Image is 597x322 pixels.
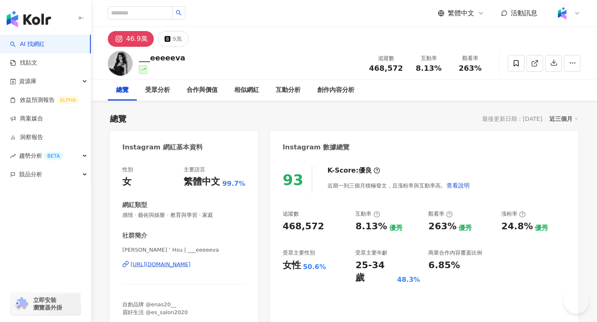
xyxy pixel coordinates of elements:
[283,143,350,152] div: Instagram 數據總覽
[355,210,380,218] div: 互動率
[428,220,456,233] div: 263%
[116,85,129,95] div: 總覽
[459,223,472,233] div: 優秀
[511,9,537,17] span: 活動訊息
[172,33,182,45] div: 9萬
[122,261,245,268] a: [URL][DOMAIN_NAME]
[454,54,486,62] div: 觀看率
[122,231,147,240] div: 社群簡介
[355,259,395,285] div: 25-34 歲
[10,40,45,48] a: searchAI 找網紅
[19,147,63,165] span: 趨勢分析
[158,31,189,47] button: 9萬
[33,296,62,311] span: 立即安裝 瀏覽器外掛
[234,85,259,95] div: 相似網紅
[447,182,470,189] span: 查看說明
[10,133,43,142] a: 洞察報告
[303,262,326,272] div: 50.6%
[397,275,420,284] div: 48.3%
[564,289,589,314] iframe: Help Scout Beacon - Open
[131,261,191,268] div: [URL][DOMAIN_NAME]
[428,259,460,272] div: 6.85%
[122,143,203,152] div: Instagram 網紅基本資料
[122,301,188,315] span: 自創品牌 @enas20__ 眉好生活 @es_salon2020
[355,220,387,233] div: 8.13%
[328,166,380,175] div: K-Score :
[389,223,403,233] div: 優秀
[10,153,16,159] span: rise
[108,31,154,47] button: 46.9萬
[19,165,42,184] span: 競品分析
[355,249,388,257] div: 受眾主要年齡
[10,96,79,104] a: 效益預測報告ALPHA
[283,249,315,257] div: 受眾主要性別
[122,166,133,173] div: 性別
[369,64,403,72] span: 468,572
[283,171,303,188] div: 93
[549,113,578,124] div: 近三個月
[428,210,453,218] div: 觀看率
[283,259,301,272] div: 女性
[501,220,533,233] div: 24.8%
[176,10,182,16] span: search
[122,211,245,219] span: 感情 · 藝術與娛樂 · 教育與學習 · 家庭
[145,85,170,95] div: 受眾分析
[10,115,43,123] a: 商案媒合
[13,297,29,310] img: chrome extension
[10,59,37,67] a: 找貼文
[448,9,474,18] span: 繁體中文
[184,175,220,188] div: 繁體中文
[139,53,185,63] div: ___eeeeeva
[428,249,482,257] div: 商業合作內容覆蓋比例
[19,72,36,91] span: 資源庫
[44,152,63,160] div: BETA
[110,113,126,125] div: 總覽
[446,177,470,194] button: 查看說明
[283,220,324,233] div: 468,572
[11,293,80,315] a: chrome extension立即安裝 瀏覽器外掛
[122,246,245,254] span: [PERSON_NAME] ‘ Hsu | ___eeeeeva
[7,11,51,27] img: logo
[459,64,482,72] span: 263%
[328,177,470,194] div: 近期一到三個月積極發文，且漲粉率與互動率高。
[283,210,299,218] div: 追蹤數
[317,85,354,95] div: 創作內容分析
[184,166,205,173] div: 主要語言
[122,201,147,209] div: 網紅類型
[359,166,372,175] div: 優良
[108,51,133,76] img: KOL Avatar
[535,223,548,233] div: 優秀
[126,33,148,45] div: 46.9萬
[222,179,245,188] span: 99.7%
[554,5,570,21] img: Kolr%20app%20icon%20%281%29.png
[413,54,444,62] div: 互動率
[187,85,218,95] div: 合作與價值
[122,175,131,188] div: 女
[416,64,442,72] span: 8.13%
[276,85,301,95] div: 互動分析
[482,115,542,122] div: 最後更新日期：[DATE]
[501,210,526,218] div: 漲粉率
[369,54,403,62] div: 追蹤數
